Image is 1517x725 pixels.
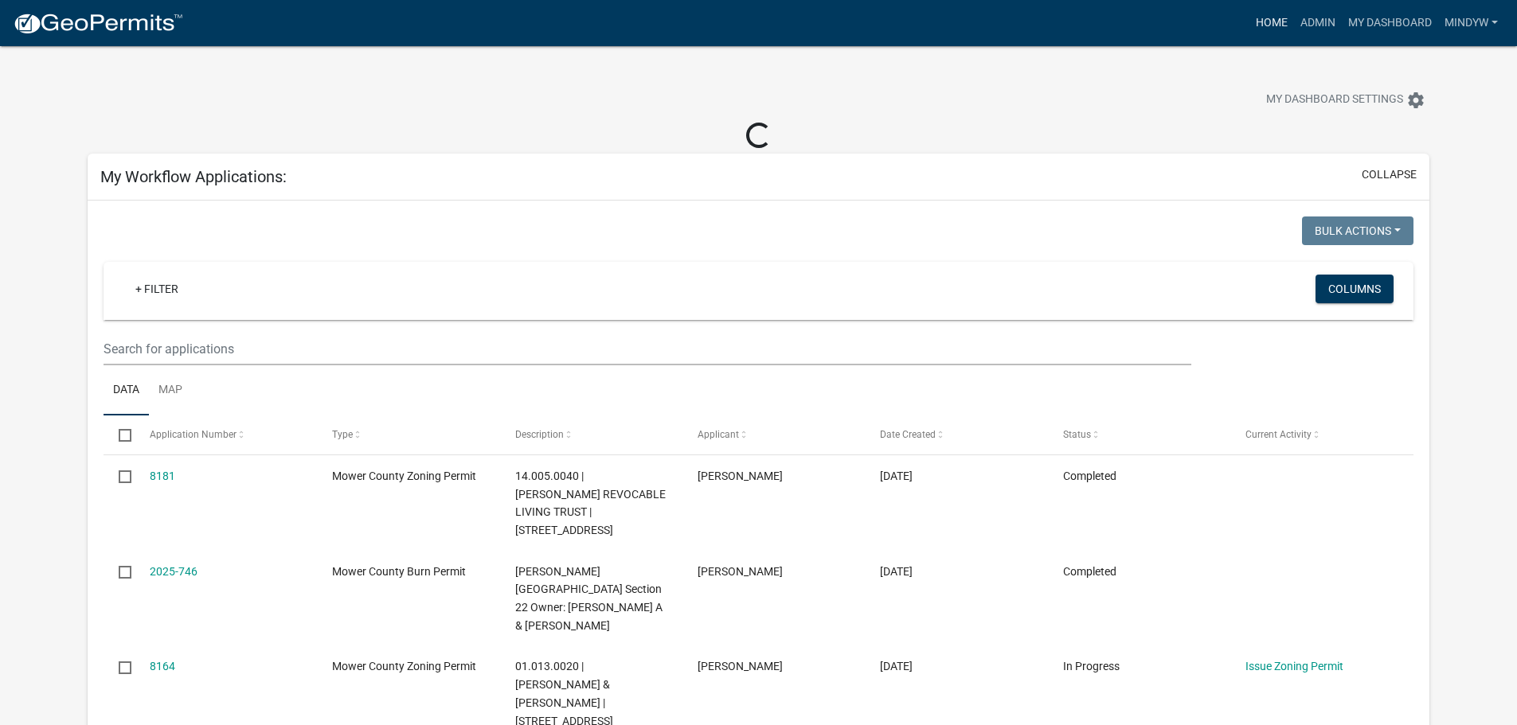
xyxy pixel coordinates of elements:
[515,565,663,632] span: WINDOM TOWNSHIP Section 22 Owner: MCMASTERS SCOTT A & TAMARA R
[332,470,476,482] span: Mower County Zoning Permit
[880,470,913,482] span: 09/02/2025
[332,565,466,578] span: Mower County Burn Permit
[1048,415,1230,454] datatable-header-cell: Status
[698,470,783,482] span: Mindy Williamson
[865,415,1047,454] datatable-header-cell: Date Created
[880,660,913,672] span: 07/23/2025
[150,429,237,440] span: Application Number
[698,660,783,672] span: Mindy Williamson
[104,333,1191,365] input: Search for applications
[1294,8,1342,38] a: Admin
[515,470,666,536] span: 14.005.0040 | BRIAN J MEYERHOFER REVOCABLE LIVING TRUST | 32325 730TH AVE
[317,415,499,454] datatable-header-cell: Type
[123,275,191,303] a: + Filter
[1230,415,1413,454] datatable-header-cell: Current Activity
[1342,8,1438,38] a: My Dashboard
[332,429,353,440] span: Type
[1302,216,1413,245] button: Bulk Actions
[682,415,865,454] datatable-header-cell: Applicant
[1063,470,1116,482] span: Completed
[149,365,192,416] a: Map
[1249,8,1294,38] a: Home
[1266,91,1403,110] span: My Dashboard Settings
[515,429,564,440] span: Description
[1253,84,1438,115] button: My Dashboard Settingssettings
[1362,166,1417,183] button: collapse
[150,660,175,672] a: 8164
[104,365,149,416] a: Data
[1245,660,1343,672] a: Issue Zoning Permit
[104,415,134,454] datatable-header-cell: Select
[1245,429,1312,440] span: Current Activity
[1063,565,1116,578] span: Completed
[150,470,175,482] a: 8181
[100,167,287,186] h5: My Workflow Applications:
[135,415,317,454] datatable-header-cell: Application Number
[332,660,476,672] span: Mower County Zoning Permit
[499,415,682,454] datatable-header-cell: Description
[150,565,197,578] a: 2025-746
[1406,91,1425,110] i: settings
[1063,429,1091,440] span: Status
[880,429,936,440] span: Date Created
[698,565,783,578] span: Mindy Williamson
[880,565,913,578] span: 08/29/2025
[1438,8,1504,38] a: mindyw
[1063,660,1120,672] span: In Progress
[698,429,739,440] span: Applicant
[1316,275,1394,303] button: Columns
